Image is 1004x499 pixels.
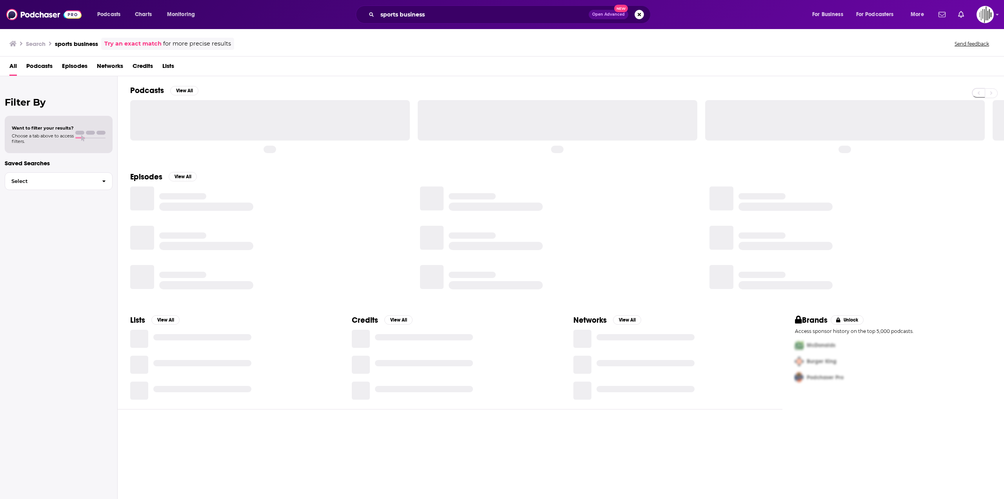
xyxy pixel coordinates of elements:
[130,86,198,95] a: PodcastsView All
[26,60,53,76] a: Podcasts
[170,86,198,95] button: View All
[792,369,807,386] img: Third Pro Logo
[130,315,180,325] a: ListsView All
[807,374,844,381] span: Podchaser Pro
[851,8,905,21] button: open menu
[169,172,197,181] button: View All
[952,40,991,47] button: Send feedback
[130,172,162,182] h2: Episodes
[55,40,98,48] h3: sports business
[151,315,180,325] button: View All
[807,8,853,21] button: open menu
[812,9,843,20] span: For Business
[905,8,934,21] button: open menu
[352,315,378,325] h2: Credits
[592,13,625,16] span: Open Advanced
[92,8,131,21] button: open menu
[97,9,120,20] span: Podcasts
[162,60,174,76] a: Lists
[130,8,156,21] a: Charts
[807,358,837,365] span: Burger King
[5,97,113,108] h2: Filter By
[163,39,231,48] span: for more precise results
[104,39,162,48] a: Try an exact match
[12,133,74,144] span: Choose a tab above to access filters.
[384,315,413,325] button: View All
[977,6,994,23] span: Logged in as gpg2
[573,315,641,325] a: NetworksView All
[589,10,628,19] button: Open AdvancedNew
[977,6,994,23] img: User Profile
[5,159,113,167] p: Saved Searches
[807,342,835,349] span: McDonalds
[792,337,807,353] img: First Pro Logo
[613,315,641,325] button: View All
[167,9,195,20] span: Monitoring
[12,125,74,131] span: Want to filter your results?
[831,315,864,325] button: Unlock
[377,8,589,21] input: Search podcasts, credits, & more...
[97,60,123,76] a: Networks
[614,5,628,12] span: New
[6,7,82,22] img: Podchaser - Follow, Share and Rate Podcasts
[162,8,205,21] button: open menu
[955,8,967,21] a: Show notifications dropdown
[133,60,153,76] a: Credits
[130,172,197,182] a: EpisodesView All
[911,9,924,20] span: More
[9,60,17,76] a: All
[5,172,113,190] button: Select
[135,9,152,20] span: Charts
[62,60,87,76] a: Episodes
[792,353,807,369] img: Second Pro Logo
[363,5,658,24] div: Search podcasts, credits, & more...
[352,315,413,325] a: CreditsView All
[977,6,994,23] button: Show profile menu
[26,40,45,48] h3: Search
[130,86,164,95] h2: Podcasts
[5,179,96,184] span: Select
[935,8,949,21] a: Show notifications dropdown
[130,315,145,325] h2: Lists
[795,328,991,334] p: Access sponsor history on the top 5,000 podcasts.
[856,9,894,20] span: For Podcasters
[795,315,828,325] h2: Brands
[573,315,607,325] h2: Networks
